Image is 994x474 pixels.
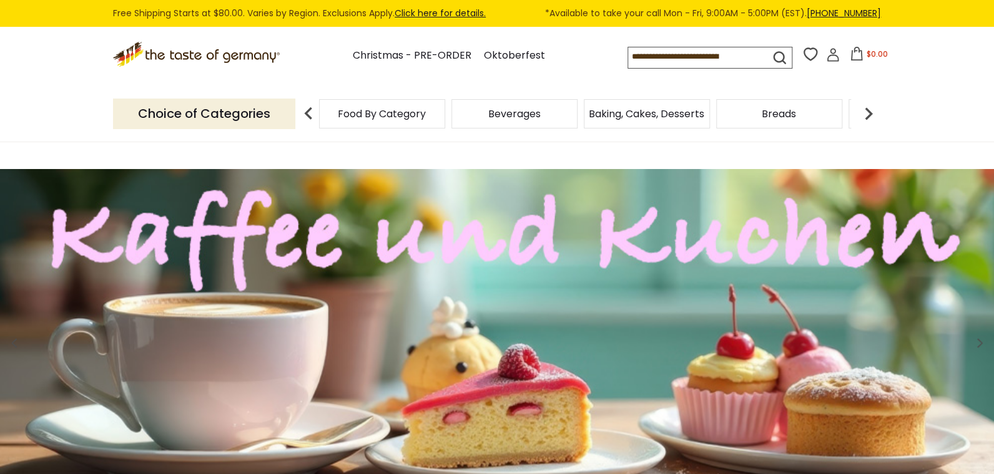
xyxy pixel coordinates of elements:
a: Baking, Cakes, Desserts [589,109,704,119]
img: next arrow [856,101,881,126]
span: $0.00 [866,49,887,59]
a: Christmas - PRE-ORDER [352,47,471,64]
span: *Available to take your call Mon - Fri, 9:00AM - 5:00PM (EST). [545,6,881,21]
img: previous arrow [296,101,321,126]
a: Oktoberfest [483,47,544,64]
a: [PHONE_NUMBER] [807,7,881,19]
a: Beverages [488,109,541,119]
p: Choice of Categories [113,99,295,129]
a: Food By Category [338,109,426,119]
a: Click here for details. [395,7,486,19]
button: $0.00 [842,47,895,65]
div: Free Shipping Starts at $80.00. Varies by Region. Exclusions Apply. [113,6,881,21]
a: Breads [762,109,796,119]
